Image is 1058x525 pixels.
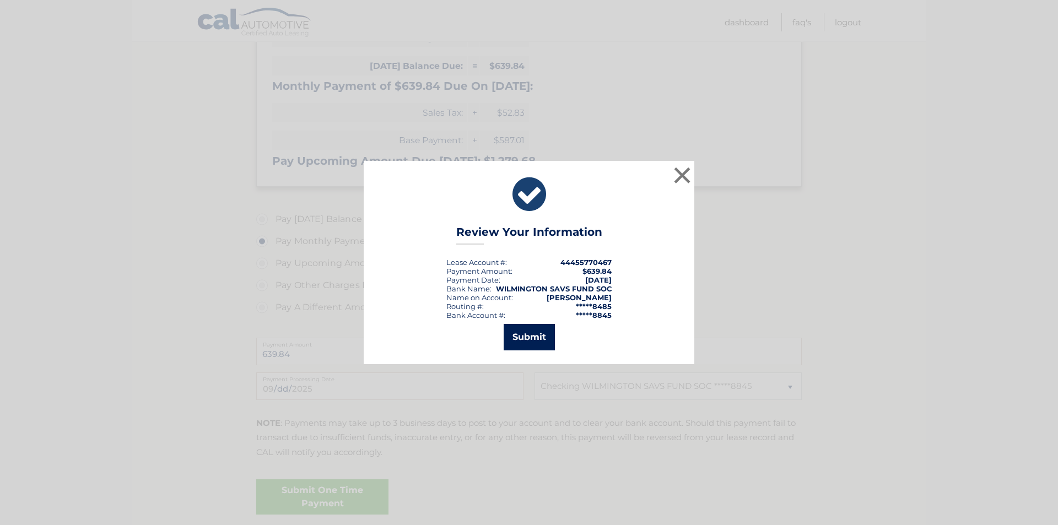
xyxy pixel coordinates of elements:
strong: 44455770467 [560,258,612,267]
div: Bank Name: [446,284,492,293]
h3: Review Your Information [456,225,602,245]
div: Lease Account #: [446,258,507,267]
strong: [PERSON_NAME] [547,293,612,302]
span: Payment Date [446,275,499,284]
button: × [671,164,693,186]
span: [DATE] [585,275,612,284]
button: Submit [504,324,555,350]
div: Bank Account #: [446,311,505,320]
div: Routing #: [446,302,484,311]
div: Name on Account: [446,293,513,302]
span: $639.84 [582,267,612,275]
strong: WILMINGTON SAVS FUND SOC [496,284,612,293]
div: Payment Amount: [446,267,512,275]
div: : [446,275,500,284]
